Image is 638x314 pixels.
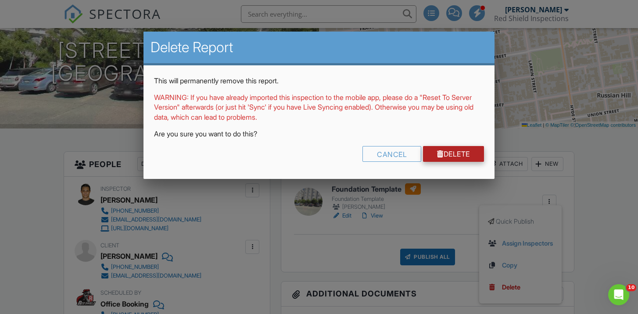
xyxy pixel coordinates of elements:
p: WARNING: If you have already imported this inspection to the mobile app, please do a "Reset To Se... [154,93,484,122]
h2: Delete Report [151,39,487,56]
a: Delete [423,146,484,162]
p: This will permanently remove this report. [154,76,484,86]
iframe: Intercom live chat [608,284,629,305]
span: 10 [626,284,636,291]
p: Are you sure you want to do this? [154,129,484,139]
div: Cancel [362,146,421,162]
